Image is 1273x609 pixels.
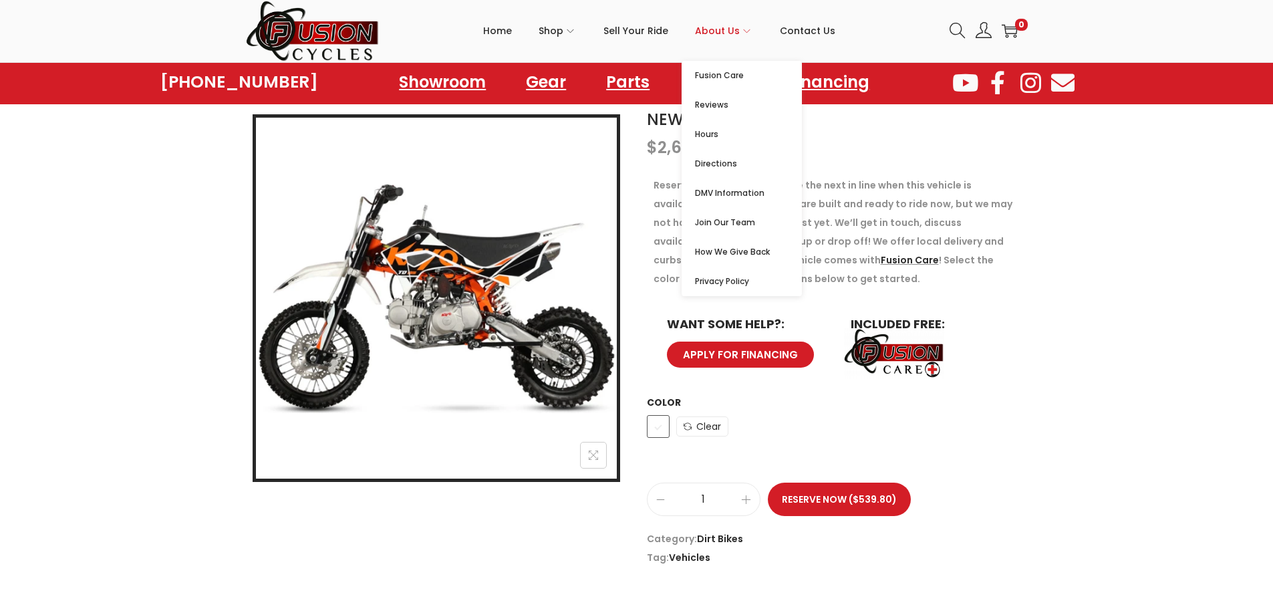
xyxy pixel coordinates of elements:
[695,1,753,61] a: About Us
[881,253,939,267] a: Fusion Care
[647,136,726,158] bdi: 2,699.00
[160,73,318,92] a: [PHONE_NUMBER]
[256,118,617,479] img: NEW Kayo TD 125
[695,97,802,113] span: Reviews
[669,551,710,564] a: Vehicles
[697,532,743,545] a: Dirt Bikes
[593,67,663,98] a: Parts
[483,14,512,47] span: Home
[603,1,668,61] a: Sell Your Ride
[647,396,681,409] label: Color
[774,67,883,98] a: Financing
[695,215,802,231] span: Join Our Team
[851,318,1008,330] h6: INCLUDED FREE:
[647,548,1028,567] span: Tag:
[780,14,835,47] span: Contact Us
[682,90,802,120] a: Reviews
[386,67,883,98] nav: Menu
[682,208,802,237] a: Join Our Team
[695,244,802,260] span: How We Give Back
[695,185,802,201] span: DMV Information
[654,176,1021,288] p: Reserve now! For 20% down be the next in line when this vehicle is available. Most of our vehicle...
[667,342,814,368] a: APPLY FOR FINANCING
[676,67,761,98] a: Service
[647,529,1028,548] span: Category:
[648,490,760,509] input: Product quantity
[682,237,802,267] a: How We Give Back
[695,156,802,172] span: Directions
[768,483,911,516] button: Reserve Now ($539.80)
[386,67,499,98] a: Showroom
[539,1,577,61] a: Shop
[695,273,802,289] span: Privacy Policy
[483,1,512,61] a: Home
[695,126,802,142] span: Hours
[682,178,802,208] a: DMV Information
[513,67,579,98] a: Gear
[539,14,563,47] span: Shop
[682,61,802,90] a: Fusion Care
[1002,23,1018,39] a: 0
[682,120,802,149] a: Hours
[676,416,728,437] a: Clear
[603,14,668,47] span: Sell Your Ride
[695,68,802,84] span: Fusion Care
[682,267,802,296] a: Privacy Policy
[683,350,798,360] span: APPLY FOR FINANCING
[380,1,940,61] nav: Primary navigation
[667,318,824,330] h6: WANT SOME HELP?:
[695,14,740,47] span: About Us
[682,149,802,178] a: Directions
[780,1,835,61] a: Contact Us
[647,136,658,158] span: $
